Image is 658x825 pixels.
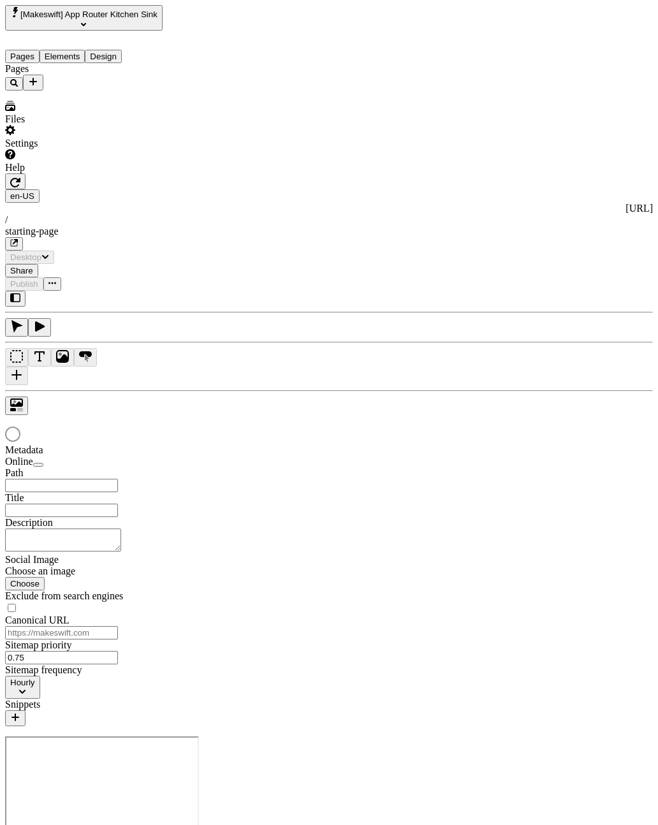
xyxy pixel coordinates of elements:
span: Publish [10,279,38,289]
div: Settings [5,138,182,149]
span: Canonical URL [5,615,69,625]
button: Design [85,50,122,63]
input: https://makeswift.com [5,626,118,639]
div: Help [5,162,182,173]
span: Share [10,266,33,275]
span: Title [5,492,24,503]
div: [URL] [5,203,653,214]
span: Description [5,517,53,528]
div: Files [5,113,182,125]
span: en-US [10,191,34,201]
div: Choose an image [5,566,158,577]
button: Add new [23,75,43,91]
span: Social Image [5,554,59,565]
span: Sitemap frequency [5,664,82,675]
div: Metadata [5,444,158,456]
button: Image [51,348,74,367]
button: Button [74,348,97,367]
span: Online [5,456,33,467]
span: [Makeswift] App Router Kitchen Sink [20,10,157,19]
button: Share [5,264,38,277]
div: / [5,214,653,226]
button: Desktop [5,251,54,264]
span: Desktop [10,252,41,262]
span: Sitemap priority [5,639,71,650]
div: Pages [5,63,182,75]
button: Text [28,348,51,367]
button: Open locale picker [5,189,40,203]
button: Select site [5,5,163,31]
button: Box [5,348,28,367]
div: starting-page [5,226,653,237]
span: Path [5,467,23,478]
span: Exclude from search engines [5,590,123,601]
div: Snippets [5,699,158,710]
button: Pages [5,50,40,63]
span: Choose [10,579,40,588]
button: Elements [40,50,85,63]
button: Publish [5,277,43,291]
span: Hourly [10,678,35,687]
button: Hourly [5,676,40,699]
button: Choose [5,577,45,590]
